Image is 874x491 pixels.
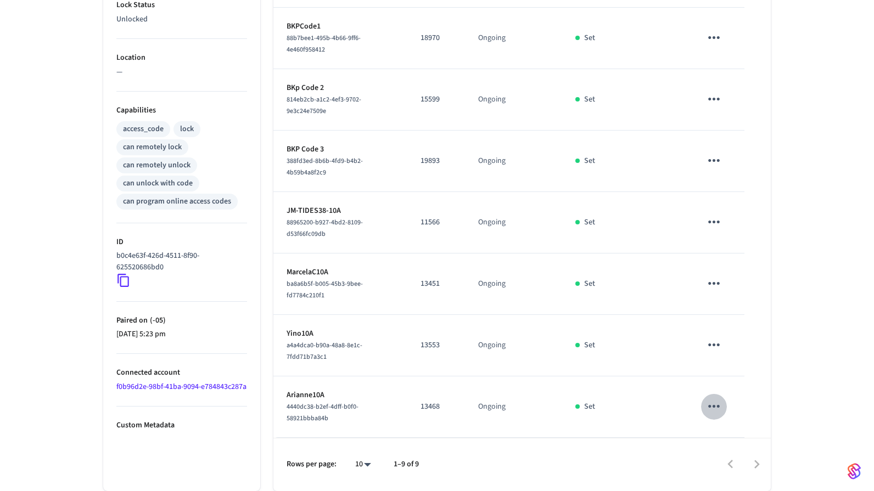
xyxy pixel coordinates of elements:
p: 13468 [421,401,452,413]
p: Set [584,340,595,351]
td: Ongoing [465,8,562,69]
span: 388fd3ed-8b6b-4fd9-b4b2-4b59b4a8f2c9 [287,156,363,177]
p: 13451 [421,278,452,290]
p: Yino10A [287,328,394,340]
p: — [116,66,247,78]
div: 10 [350,456,376,472]
p: Set [584,278,595,290]
p: 1–9 of 9 [394,459,419,470]
p: Connected account [116,367,247,379]
div: can program online access codes [123,196,231,207]
img: SeamLogoGradient.69752ec5.svg [848,462,861,480]
div: can unlock with code [123,178,193,189]
p: BKP Code 3 [287,144,394,155]
td: Ongoing [465,192,562,253]
p: Set [584,32,595,44]
div: lock [180,123,194,135]
span: 4440dc38-b2ef-4dff-b0f0-58921bbba84b [287,402,358,423]
span: 88965200-b927-4bd2-8109-d53f66fc09db [287,218,363,239]
span: ( -05 ) [148,315,166,326]
p: JM-TIDES38-10A [287,205,394,217]
p: 18970 [421,32,452,44]
p: Capabilities [116,105,247,116]
p: Custom Metadata [116,420,247,431]
span: ba8a6b5f-b005-45b3-9bee-fd7784c210f1 [287,279,363,300]
p: Set [584,94,595,105]
div: can remotely lock [123,142,182,153]
p: Rows per page: [287,459,337,470]
p: Paired on [116,315,247,326]
p: MarcelaC10A [287,267,394,278]
span: a4a4dca0-b90a-48a8-8e1c-7fdd71b7a3c1 [287,341,362,362]
p: 19893 [421,155,452,167]
div: access_code [123,123,164,135]
p: Location [116,52,247,64]
div: can remotely unlock [123,160,191,171]
p: Set [584,155,595,167]
p: Arianne10A [287,390,394,401]
p: [DATE] 5:23 pm [116,329,247,340]
p: 11566 [421,217,452,228]
p: BKPCode1 [287,21,394,32]
td: Ongoing [465,131,562,192]
span: 88b7bee1-495b-4b66-9ff6-4e460f958412 [287,33,361,54]
p: b0c4e63f-426d-4511-8f90-625520686bd0 [116,250,243,273]
p: BKp Code 2 [287,82,394,94]
td: Ongoing [465,315,562,376]
td: Ongoing [465,376,562,438]
p: Set [584,401,595,413]
p: ID [116,236,247,248]
a: f0b96d2e-98bf-41ba-9094-e784843c287a [116,381,246,392]
p: Unlocked [116,14,247,25]
span: 814eb2cb-a1c2-4ef3-9702-9e3c24e7509e [287,95,361,116]
td: Ongoing [465,69,562,131]
p: 13553 [421,340,452,351]
p: 15599 [421,94,452,105]
p: Set [584,217,595,228]
td: Ongoing [465,253,562,315]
